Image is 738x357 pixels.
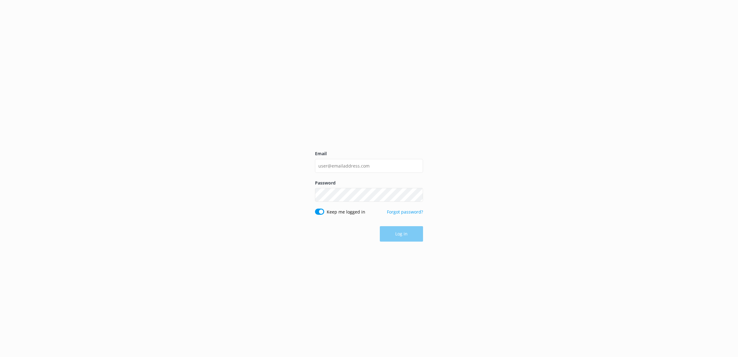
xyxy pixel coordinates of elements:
[387,209,423,215] a: Forgot password?
[327,209,365,215] label: Keep me logged in
[315,150,423,157] label: Email
[315,180,423,186] label: Password
[315,159,423,173] input: user@emailaddress.com
[411,189,423,201] button: Show password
